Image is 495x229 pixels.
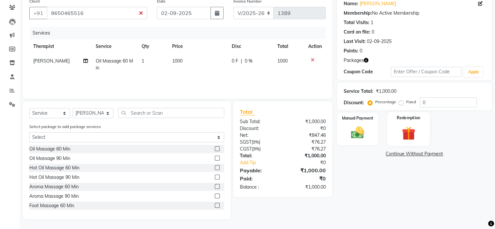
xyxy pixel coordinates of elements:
button: Apply [464,67,483,77]
span: 1000 [172,58,183,64]
div: Coupon Code [344,68,391,75]
div: 02-09-2025 [367,38,392,45]
div: Discount: [344,99,364,106]
th: Therapist [29,39,92,54]
div: Oil Massage 60 Min [29,146,70,152]
div: Membership: [344,10,372,17]
div: Paid: [235,175,283,182]
input: Enter Offer / Coupon Code [391,67,462,77]
div: Points: [344,48,358,54]
label: Redemption [397,115,420,121]
a: Continue Without Payment [338,150,490,157]
div: Total Visits: [344,19,369,26]
div: Card on file: [344,29,370,36]
th: Service [92,39,138,54]
label: Manual Payment [342,115,373,121]
div: No Active Membership [344,10,485,17]
label: Percentage [375,99,396,105]
div: Aroma Massage 90 Min [29,193,79,200]
th: Total [273,39,304,54]
th: Qty [138,39,168,54]
span: Total [240,108,255,115]
a: [PERSON_NAME] [360,0,396,7]
span: 0 F [232,58,238,64]
div: Services [30,27,331,39]
span: | [241,58,242,64]
div: 1 [371,19,373,26]
div: ₹1,000.00 [283,166,331,174]
div: ₹0 [283,125,331,132]
div: Total: [235,152,283,159]
div: ₹1,000.00 [283,152,331,159]
span: SGST [240,139,252,145]
span: Oil Massage 60 Min [96,58,133,71]
div: ₹0 [283,175,331,182]
span: 9% [253,139,259,145]
input: Search by Name/Mobile/Email/Code [47,7,147,19]
span: Packages [344,57,364,64]
div: 0 [360,48,362,54]
div: Service Total: [344,88,373,95]
label: Fixed [406,99,416,105]
a: Add Tip [235,159,291,166]
div: ₹1,000.00 [283,184,331,191]
span: 0 % [245,58,253,64]
div: Last Visit: [344,38,365,45]
th: Action [304,39,326,54]
span: 1000 [277,58,288,64]
span: CGST [240,146,252,152]
div: ( ) [235,139,283,146]
div: Payable: [235,166,283,174]
div: Balance : [235,184,283,191]
div: 0 [372,29,374,36]
div: Net: [235,132,283,139]
div: Foot Massage 60 Min [29,202,74,209]
input: Search or Scan [118,108,224,118]
div: ( ) [235,146,283,152]
div: Name: [344,0,358,7]
th: Price [168,39,228,54]
div: ₹1,000.00 [376,88,396,95]
button: +91 [29,7,48,19]
div: Hot Oil Massage 60 Min [29,165,79,171]
span: [PERSON_NAME] [33,58,70,64]
div: ₹76.27 [283,146,331,152]
div: Oil Massage 90 Min [29,155,70,162]
div: ₹76.27 [283,139,331,146]
span: 1 [142,58,144,64]
div: Aroma Massage 60 Min [29,183,79,190]
img: _gift.svg [397,125,419,142]
div: ₹0 [291,159,330,166]
div: Discount: [235,125,283,132]
span: 9% [253,146,259,151]
div: ₹1,000.00 [283,118,331,125]
div: Hot Oil Massage 90 Min [29,174,79,181]
div: ₹847.46 [283,132,331,139]
label: Select package to add package services [29,124,101,130]
div: Sub Total: [235,118,283,125]
img: _cash.svg [347,125,368,140]
th: Disc [228,39,273,54]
